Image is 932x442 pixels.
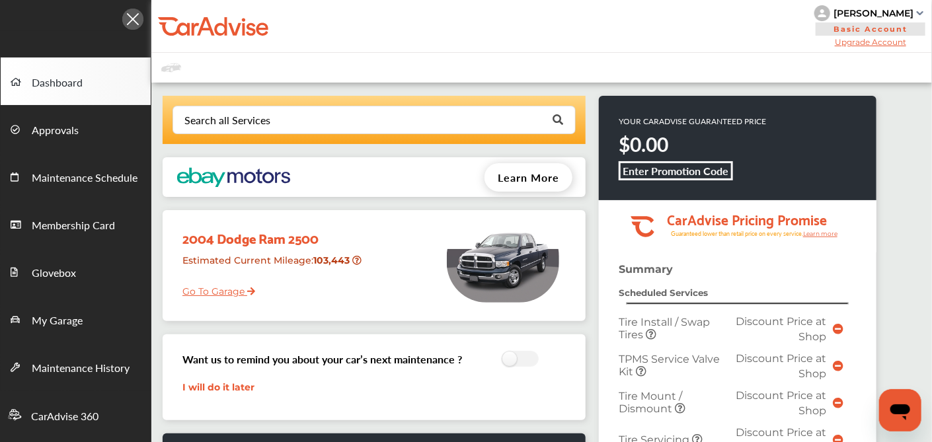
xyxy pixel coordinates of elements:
span: Glovebox [32,265,76,282]
span: Upgrade Account [814,37,927,47]
span: Tire Install / Swap Tires [619,316,710,341]
span: Membership Card [32,217,115,235]
span: Maintenance History [32,360,130,377]
p: YOUR CARADVISE GUARANTEED PRICE [619,116,766,127]
a: Dashboard [1,57,151,105]
div: 2004 Dodge Ram 2500 [173,217,366,249]
span: Learn More [498,170,559,185]
span: Maintenance Schedule [32,170,137,187]
span: Basic Account [816,22,925,36]
b: Enter Promotion Code [623,163,729,178]
a: I will do it later [182,381,254,393]
strong: Scheduled Services [619,287,708,298]
tspan: CarAdvise Pricing Promise [667,207,827,231]
tspan: Learn more [803,230,838,237]
a: Glovebox [1,248,151,295]
tspan: Guaranteed lower than retail price on every service. [671,229,803,238]
a: Membership Card [1,200,151,248]
strong: $0.00 [619,130,668,158]
div: Estimated Current Mileage : [173,249,366,283]
div: [PERSON_NAME] [834,7,913,19]
strong: Summary [619,263,673,276]
img: placeholder_car.fcab19be.svg [161,59,181,76]
span: Discount Price at Shop [736,352,826,380]
span: Discount Price at Shop [736,315,826,343]
img: mobile_1880_st0640_046.jpg [447,217,559,303]
a: My Garage [1,295,151,343]
div: Search all Services [184,115,270,126]
a: Maintenance Schedule [1,153,151,200]
span: My Garage [32,313,83,330]
span: Discount Price at Shop [736,389,826,417]
a: Approvals [1,105,151,153]
span: TPMS Service Valve Kit [619,353,720,378]
span: Tire Mount / Dismount [619,390,682,415]
h3: Want us to remind you about your car’s next maintenance ? [182,351,462,367]
img: Icon.5fd9dcc7.svg [122,9,143,30]
a: Maintenance History [1,343,151,390]
strong: 103,443 [313,254,352,266]
span: CarAdvise 360 [31,408,98,425]
span: Approvals [32,122,79,139]
a: Go To Garage [173,276,255,301]
img: sCxJUJ+qAmfqhQGDUl18vwLg4ZYJ6CxN7XmbOMBAAAAAElFTkSuQmCC [917,11,923,15]
img: knH8PDtVvWoAbQRylUukY18CTiRevjo20fAtgn5MLBQj4uumYvk2MzTtcAIzfGAtb1XOLVMAvhLuqoNAbL4reqehy0jehNKdM... [814,5,830,21]
span: Dashboard [32,75,83,92]
iframe: Button to launch messaging window [879,389,921,431]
